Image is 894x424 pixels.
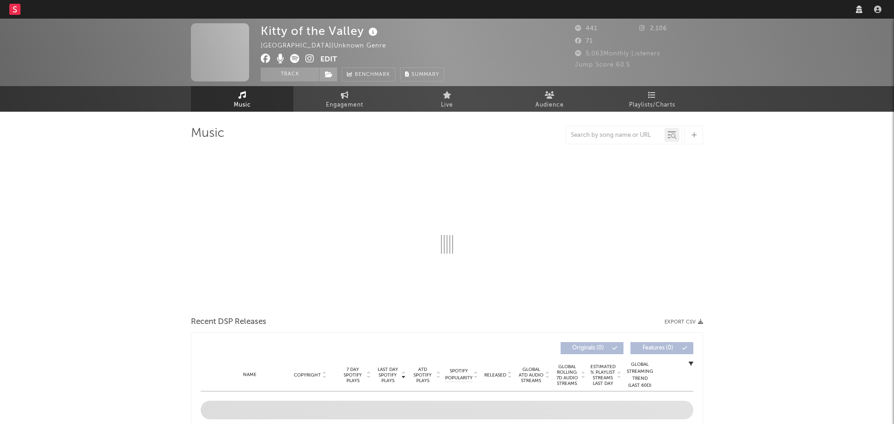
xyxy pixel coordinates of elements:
a: Playlists/Charts [601,86,703,112]
span: Audience [535,100,564,111]
a: Audience [498,86,601,112]
span: Summary [412,72,439,77]
span: Jump Score: 60.5 [575,62,630,68]
span: 2,106 [639,26,667,32]
a: Music [191,86,293,112]
span: Released [484,372,506,378]
span: 71 [575,38,593,44]
span: 7 Day Spotify Plays [340,367,365,384]
span: Global ATD Audio Streams [518,367,544,384]
span: Last Day Spotify Plays [375,367,400,384]
button: Features(0) [630,342,693,354]
span: ATD Spotify Plays [410,367,435,384]
span: 441 [575,26,597,32]
span: Music [234,100,251,111]
a: Live [396,86,498,112]
span: Global Rolling 7D Audio Streams [554,364,580,386]
a: Benchmark [342,67,395,81]
span: Engagement [326,100,363,111]
span: Live [441,100,453,111]
span: Copyright [294,372,321,378]
button: Edit [320,54,337,66]
span: Recent DSP Releases [191,316,266,328]
span: Originals ( 0 ) [567,345,610,351]
span: Spotify Popularity [445,368,473,382]
span: Benchmark [355,69,390,81]
span: 5,063 Monthly Listeners [575,51,660,57]
button: Track [261,67,319,81]
div: [GEOGRAPHIC_DATA] | Unknown Genre [261,40,397,52]
button: Summary [400,67,444,81]
input: Search by song name or URL [566,132,664,139]
button: Originals(0) [561,342,623,354]
div: Kitty of the Valley [261,23,380,39]
span: Playlists/Charts [629,100,675,111]
span: Features ( 0 ) [637,345,679,351]
span: Estimated % Playlist Streams Last Day [590,364,616,386]
div: Global Streaming Trend (Last 60D) [626,361,654,389]
a: Engagement [293,86,396,112]
button: Export CSV [664,319,703,325]
div: Name [219,371,280,378]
